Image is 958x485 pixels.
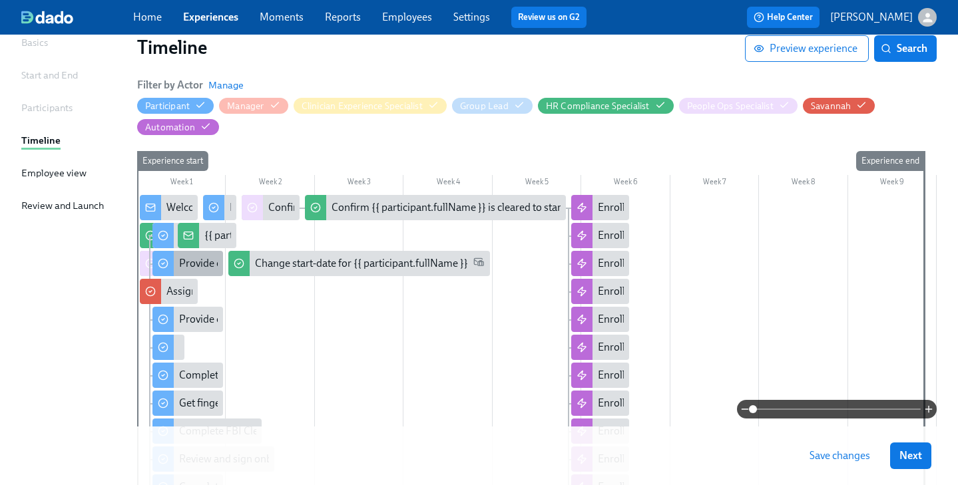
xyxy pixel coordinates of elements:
[137,98,214,114] button: Participant
[581,175,670,192] div: Week 6
[670,175,759,192] div: Week 7
[598,396,802,410] div: Enroll in FTE Primary Therapists Onboarding
[598,368,778,383] div: Enroll in Group Facilitators Onboarding
[21,11,73,24] img: dado
[511,7,587,28] button: Review us on G2
[899,449,922,462] span: Next
[811,100,851,112] div: Hide Savannah
[152,391,223,416] div: Get fingerprinted
[152,251,223,276] div: Provide essential professional documentation
[571,223,629,248] div: Enroll in Admissions/Intake Onboarding
[598,312,714,327] div: Enroll in CAT Onboarding
[152,307,223,332] div: Provide documents for your I9 verification
[203,195,236,220] div: Request your equipment
[453,11,490,23] a: Settings
[830,10,913,25] p: [PERSON_NAME]
[21,198,104,213] div: Review and Launch
[145,100,190,112] div: Hide Participant
[219,98,288,114] button: Manager
[874,35,937,62] button: Search
[493,175,581,192] div: Week 5
[179,368,317,383] div: Complete your drug screening
[571,335,629,360] div: Enroll in Crisis Team Onboarding
[294,98,447,114] button: Clinician Experience Specialist
[140,195,198,220] div: Welcome from the Charlie Health Compliance Team 👋
[140,279,198,304] div: Assign a Clinician Experience Specialist for {{ participant.fullName }} (start-date {{ participan...
[803,98,875,114] button: Savannah
[800,442,879,469] button: Save changes
[473,256,484,271] span: Work Email
[183,11,238,23] a: Experiences
[268,200,409,215] div: Confirm cleared by People Ops
[687,100,774,112] div: Hide People Ops Specialist
[255,256,468,271] div: Change start-date for {{ participant.fullName }}
[152,418,262,444] div: Complete FBI Clearance Screening AFTER Fingerprinting
[21,11,133,24] a: dado
[204,228,476,243] div: {{ participant.fullName }} has filled out the onboarding form
[137,35,745,59] h1: Timeline
[598,284,859,299] div: Enroll in Care Experience/ Discharge Planner Onboarding
[538,98,674,114] button: HR Compliance Specialist
[571,195,629,220] div: Enroll in AC Onboarding
[598,424,734,438] div: Enroll in PMHNP Onboarding
[179,424,438,438] div: Complete FBI Clearance Screening AFTER Fingerprinting
[546,100,650,112] div: Hide HR Compliance Specialist
[21,166,87,180] div: Employee view
[145,121,195,134] div: Hide Automation
[382,11,432,23] a: Employees
[403,175,492,192] div: Week 4
[883,42,927,55] span: Search
[302,100,423,112] div: Hide Clinician Experience Specialist
[756,42,857,55] span: Preview experience
[745,35,869,62] button: Preview experience
[137,119,219,135] button: Automation
[856,151,925,171] div: Experience end
[452,98,533,114] button: Group Lead
[242,195,300,220] div: Confirm cleared by People Ops
[179,312,370,327] div: Provide documents for your I9 verification
[518,11,580,24] a: Review us on G2
[21,68,78,82] div: Start and End
[332,200,565,215] div: Confirm {{ participant.fullName }} is cleared to start
[179,396,258,410] div: Get fingerprinted
[747,7,820,28] button: Help Center
[598,256,748,271] div: Enroll in Care Coach Onboarding
[754,11,813,24] span: Help Center
[598,200,709,215] div: Enroll in AC Onboarding
[226,175,314,192] div: Week 2
[848,175,937,192] div: Week 9
[598,228,782,243] div: Enroll in Admissions/Intake Onboarding
[137,151,208,171] div: Experience start
[810,449,870,462] span: Save changes
[571,279,629,304] div: Enroll in Care Experience/ Discharge Planner Onboarding
[178,223,236,248] div: {{ participant.fullName }} has filled out the onboarding form
[830,8,937,27] button: [PERSON_NAME]
[228,251,489,276] div: Change start-date for {{ participant.fullName }}
[166,200,417,215] div: Welcome from the Charlie Health Compliance Team 👋
[137,175,226,192] div: Week 1
[208,79,244,92] button: Manage
[571,363,629,388] div: Enroll in Group Facilitators Onboarding
[325,11,361,23] a: Reports
[152,363,223,388] div: Complete your drug screening
[137,78,203,92] h6: Filter by Actor
[179,256,387,271] div: Provide essential professional documentation
[679,98,798,114] button: People Ops Specialist
[571,307,629,332] div: Enroll in CAT Onboarding
[21,133,61,148] div: Timeline
[305,195,566,220] div: Confirm {{ participant.fullName }} is cleared to start
[21,100,73,115] div: Participants
[571,391,629,416] div: Enroll in FTE Primary Therapists Onboarding
[759,175,847,192] div: Week 8
[571,418,629,444] div: Enroll in PMHNP Onboarding
[890,442,931,469] button: Next
[315,175,403,192] div: Week 3
[598,340,748,355] div: Enroll in Crisis Team Onboarding
[133,11,162,23] a: Home
[166,284,694,299] div: Assign a Clinician Experience Specialist for {{ participant.fullName }} (start-date {{ participan...
[21,35,48,50] div: Basics
[227,100,264,112] div: Hide Manager
[260,11,304,23] a: Moments
[460,100,509,112] div: Hide Group Lead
